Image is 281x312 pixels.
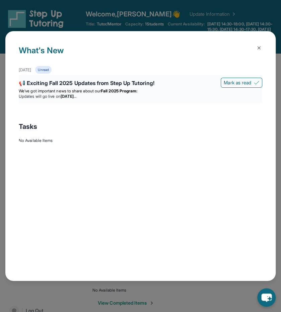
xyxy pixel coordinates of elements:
[19,138,262,143] div: No Available Items
[19,67,31,73] div: [DATE]
[19,45,262,66] h1: What's New
[19,122,37,131] span: Tasks
[101,88,137,93] strong: Fall 2025 Program:
[257,288,276,307] button: chat-button
[224,79,251,86] span: Mark as read
[19,88,101,93] span: We’ve got important news to share about our
[19,94,262,99] li: Updates will go live on
[221,78,262,88] button: Mark as read
[256,45,262,51] img: Close Icon
[35,66,51,74] div: Unread
[61,94,76,99] strong: [DATE]
[19,79,262,88] div: 📢 Exciting Fall 2025 Updates from Step Up Tutoring!
[254,80,259,85] img: Mark as read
